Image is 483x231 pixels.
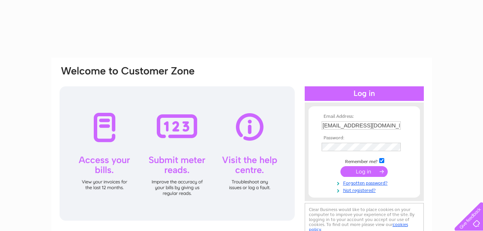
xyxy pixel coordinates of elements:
[322,186,409,193] a: Not registered?
[322,179,409,186] a: Forgotten password?
[340,166,388,177] input: Submit
[320,157,409,165] td: Remember me?
[320,114,409,119] th: Email Address:
[320,135,409,141] th: Password:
